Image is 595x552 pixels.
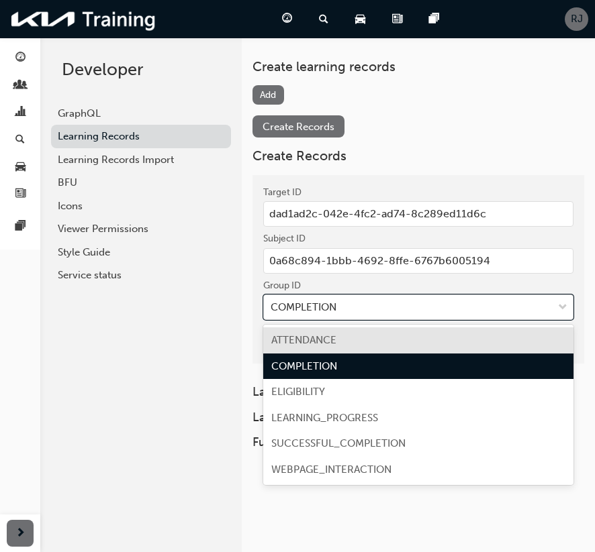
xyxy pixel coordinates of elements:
input: Subject ID [263,248,574,274]
span: search-icon [319,11,328,27]
a: Viewer Permissions [51,217,231,241]
h4: Latest COMPLETION Verb [253,385,584,400]
div: Viewer Permissions [58,221,224,237]
h3: Create learning records [253,59,584,74]
span: news-icon [392,11,402,27]
span: people-icon [15,80,26,92]
a: pages-icon [418,5,455,33]
span: down-icon [558,299,567,317]
button: RJ [565,7,588,31]
span: LEARNING_PROGRESS [271,412,378,424]
input: Target ID [263,201,574,227]
a: news-icon [381,5,418,33]
span: next-icon [15,525,26,542]
span: chart-icon [15,107,26,119]
a: Learning Records [51,125,231,148]
div: Style Guide [58,245,224,260]
span: Create Records [263,121,334,133]
a: GraphQL [51,102,231,125]
button: Add [253,85,284,105]
a: Style Guide [51,241,231,264]
div: GraphQL [58,106,224,121]
span: pages-icon [15,221,26,233]
span: search-icon [15,134,25,146]
div: Icons [58,199,224,214]
span: WEBPAGE_INTERACTION [271,463,392,476]
div: Learning Records Import [58,152,224,168]
a: search-icon [308,5,345,33]
span: guage-icon [282,11,292,27]
span: car-icon [355,11,365,27]
div: COMPLETION [271,300,336,315]
div: Target ID [263,186,302,199]
h4: Latest COMPLETION Verb List [253,410,584,425]
a: BFU [51,171,231,195]
a: Learning Records Import [51,148,231,172]
h2: Developer [62,59,220,80]
span: ATTENDANCE [271,334,336,346]
span: COMPLETION [271,360,337,372]
a: Icons [51,195,231,218]
div: BFU [58,175,224,190]
div: Group ID [263,279,301,292]
a: car-icon [345,5,381,33]
span: car-icon [15,161,26,173]
a: Service status [51,264,231,287]
h3: Create Records [253,148,584,164]
a: guage-icon [271,5,308,33]
div: Subject ID [263,232,306,245]
span: RJ [571,11,583,27]
span: guage-icon [15,52,26,64]
span: pages-icon [429,11,439,27]
button: Create Records [253,115,345,137]
div: Service status [58,268,224,283]
h4: Full Learning Record List [253,435,584,450]
img: kia-training [7,5,161,33]
span: news-icon [15,188,26,201]
span: SUCCESSFUL_COMPLETION [271,437,406,449]
span: ELIGIBILITY [271,386,325,398]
